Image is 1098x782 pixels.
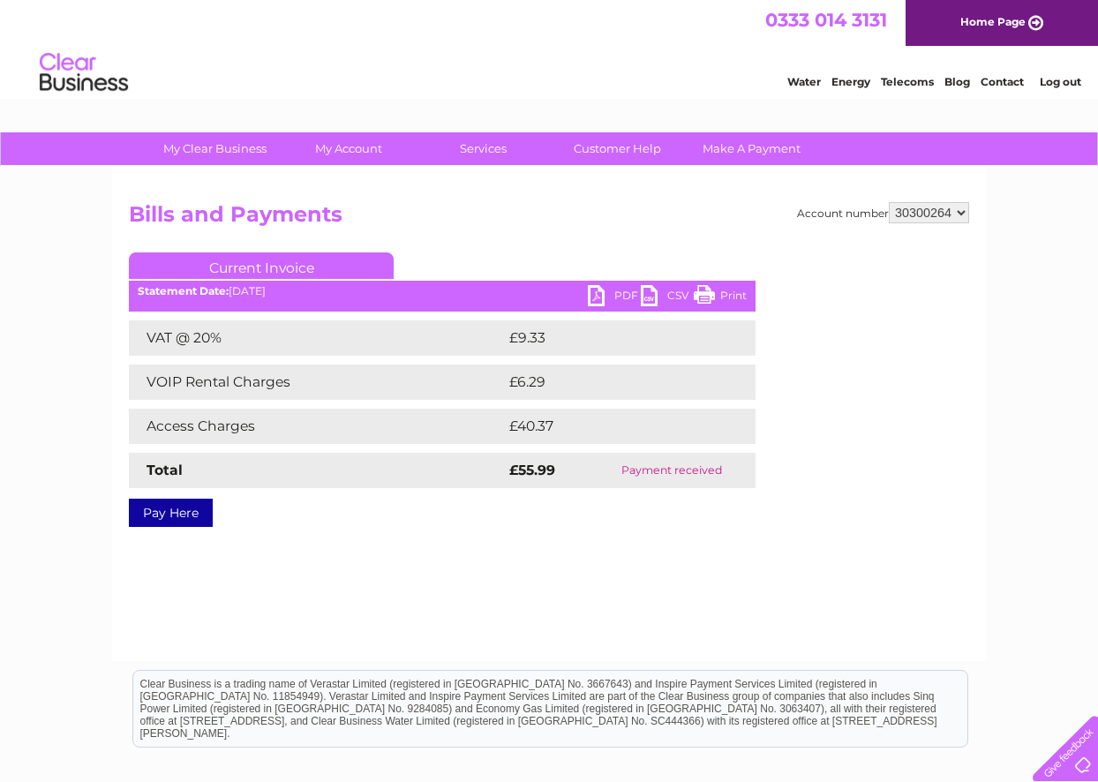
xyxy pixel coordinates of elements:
a: Customer Help [545,132,690,165]
a: Services [410,132,556,165]
a: My Account [276,132,422,165]
a: Water [787,75,821,88]
a: PDF [588,285,641,311]
a: 0333 014 3131 [765,9,887,31]
a: CSV [641,285,694,311]
div: Account number [797,202,969,223]
td: £6.29 [505,365,714,400]
img: logo.png [39,46,129,100]
a: Energy [831,75,870,88]
a: Log out [1040,75,1081,88]
a: Print [694,285,747,311]
td: £40.37 [505,409,719,444]
a: Pay Here [129,499,213,527]
div: Clear Business is a trading name of Verastar Limited (registered in [GEOGRAPHIC_DATA] No. 3667643... [133,10,967,86]
div: [DATE] [129,285,756,297]
strong: £55.99 [509,462,555,478]
a: Current Invoice [129,252,394,279]
td: VOIP Rental Charges [129,365,505,400]
a: Make A Payment [679,132,824,165]
b: Statement Date: [138,284,229,297]
td: £9.33 [505,320,714,356]
strong: Total [147,462,183,478]
a: Telecoms [881,75,934,88]
a: Contact [981,75,1024,88]
td: Access Charges [129,409,505,444]
h2: Bills and Payments [129,202,969,236]
a: My Clear Business [142,132,288,165]
td: Payment received [589,453,756,488]
td: VAT @ 20% [129,320,505,356]
a: Blog [944,75,970,88]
